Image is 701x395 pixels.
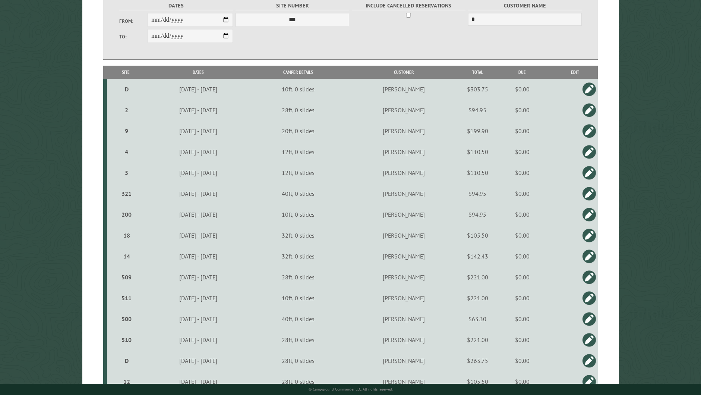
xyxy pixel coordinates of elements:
[110,357,143,364] div: D
[492,225,552,246] td: $0.00
[492,204,552,225] td: $0.00
[146,211,250,218] div: [DATE] - [DATE]
[345,162,462,183] td: [PERSON_NAME]
[252,350,345,371] td: 28ft, 0 slides
[345,371,462,392] td: [PERSON_NAME]
[345,288,462,308] td: [PERSON_NAME]
[252,162,345,183] td: 12ft, 0 slides
[492,308,552,329] td: $0.00
[492,288,552,308] td: $0.00
[252,225,345,246] td: 32ft, 0 slides
[252,120,345,141] td: 20ft, 0 slides
[119,33,148,40] label: To:
[345,308,462,329] td: [PERSON_NAME]
[345,329,462,350] td: [PERSON_NAME]
[146,127,250,135] div: [DATE] - [DATE]
[110,85,143,93] div: D
[110,378,143,385] div: 12
[345,79,462,100] td: [PERSON_NAME]
[492,120,552,141] td: $0.00
[492,66,552,79] th: Due
[110,148,143,156] div: 4
[468,1,582,10] label: Customer Name
[119,1,233,10] label: Dates
[345,183,462,204] td: [PERSON_NAME]
[462,183,492,204] td: $94.95
[146,106,250,114] div: [DATE] - [DATE]
[345,267,462,288] td: [PERSON_NAME]
[345,141,462,162] td: [PERSON_NAME]
[110,169,143,176] div: 5
[345,225,462,246] td: [PERSON_NAME]
[146,232,250,239] div: [DATE] - [DATE]
[146,273,250,281] div: [DATE] - [DATE]
[110,127,143,135] div: 9
[146,85,250,93] div: [DATE] - [DATE]
[462,288,492,308] td: $221.00
[252,204,345,225] td: 10ft, 0 slides
[110,253,143,260] div: 14
[146,190,250,197] div: [DATE] - [DATE]
[462,162,492,183] td: $110.50
[146,294,250,302] div: [DATE] - [DATE]
[462,329,492,350] td: $221.00
[146,315,250,323] div: [DATE] - [DATE]
[492,79,552,100] td: $0.00
[345,66,462,79] th: Customer
[146,253,250,260] div: [DATE] - [DATE]
[252,183,345,204] td: 40ft, 0 slides
[492,371,552,392] td: $0.00
[309,387,393,392] small: © Campground Commander LLC. All rights reserved.
[236,1,350,10] label: Site Number
[462,225,492,246] td: $105.50
[252,288,345,308] td: 10ft, 0 slides
[345,246,462,267] td: [PERSON_NAME]
[110,190,143,197] div: 321
[252,141,345,162] td: 12ft, 0 slides
[462,79,492,100] td: $303.75
[352,1,466,10] label: Include Cancelled Reservations
[492,350,552,371] td: $0.00
[146,378,250,385] div: [DATE] - [DATE]
[146,148,250,156] div: [DATE] - [DATE]
[462,371,492,392] td: $105.50
[462,66,492,79] th: Total
[252,267,345,288] td: 28ft, 0 slides
[146,336,250,344] div: [DATE] - [DATE]
[492,141,552,162] td: $0.00
[345,204,462,225] td: [PERSON_NAME]
[462,100,492,120] td: $94.95
[462,204,492,225] td: $94.95
[110,315,143,323] div: 500
[107,66,145,79] th: Site
[462,141,492,162] td: $110.50
[492,183,552,204] td: $0.00
[492,246,552,267] td: $0.00
[110,106,143,114] div: 2
[110,273,143,281] div: 509
[345,100,462,120] td: [PERSON_NAME]
[146,169,250,176] div: [DATE] - [DATE]
[119,18,148,25] label: From:
[492,329,552,350] td: $0.00
[345,120,462,141] td: [PERSON_NAME]
[110,294,143,302] div: 511
[492,100,552,120] td: $0.00
[462,246,492,267] td: $142.43
[252,329,345,350] td: 28ft, 0 slides
[492,162,552,183] td: $0.00
[552,66,598,79] th: Edit
[252,100,345,120] td: 28ft, 0 slides
[110,232,143,239] div: 18
[462,120,492,141] td: $199.90
[462,350,492,371] td: $263.75
[252,79,345,100] td: 10ft, 0 slides
[345,350,462,371] td: [PERSON_NAME]
[252,246,345,267] td: 32ft, 0 slides
[252,371,345,392] td: 28ft, 0 slides
[252,308,345,329] td: 40ft, 0 slides
[145,66,252,79] th: Dates
[110,336,143,344] div: 510
[492,267,552,288] td: $0.00
[252,66,345,79] th: Camper Details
